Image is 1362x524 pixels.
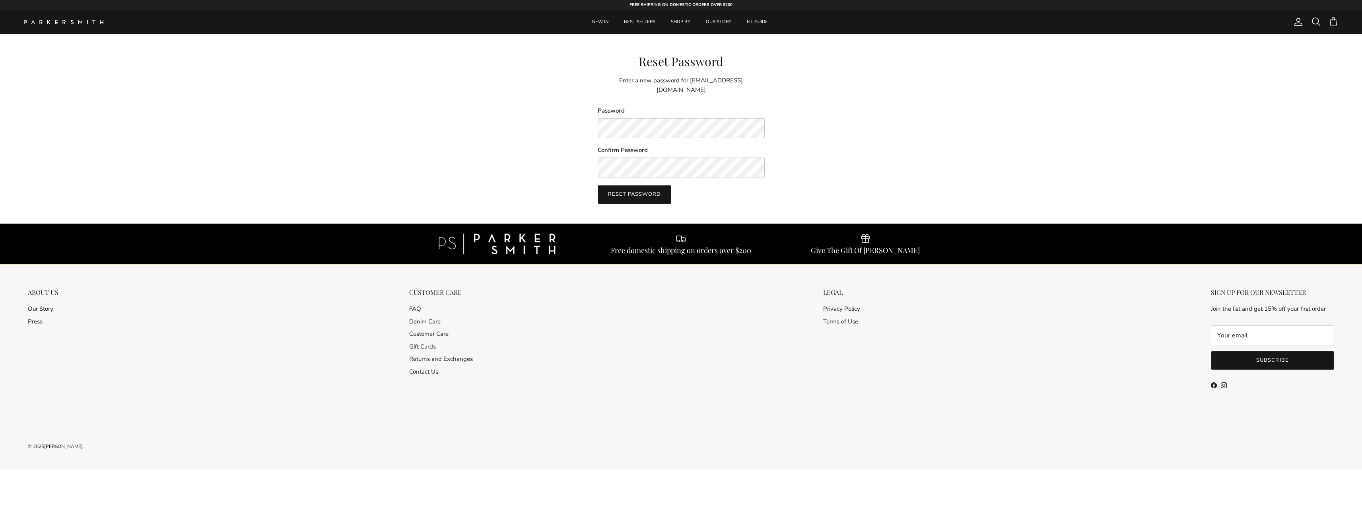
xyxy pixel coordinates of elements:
[409,355,473,363] a: Returns and Exchanges
[598,185,672,204] button: Reset password
[28,443,84,450] span: © 2025 .
[24,20,103,24] img: Parker Smith
[409,288,473,296] div: CUSTOMER CARE
[409,368,438,376] a: Contact Us
[409,305,421,313] a: FAQ
[28,305,53,313] a: Our Story
[823,288,860,296] div: LEGAL
[823,318,858,325] a: Terms of Use
[598,54,765,68] h2: Reset Password
[1211,351,1334,370] button: Subscribe
[585,10,616,34] a: NEW IN
[409,330,449,338] a: Customer Care
[1290,17,1303,27] a: Account
[699,10,738,34] a: OUR STORY
[1211,288,1334,296] div: SIGN UP FOR OUR NEWSLETTER
[598,146,765,154] label: Confirm Password
[409,343,436,351] a: Gift Cards
[811,246,920,255] div: Give The Gift Of [PERSON_NAME]
[409,318,441,325] a: Denim Care
[28,318,43,325] a: Press
[1211,325,1334,345] input: Email
[617,10,663,34] a: BEST SELLERS
[1211,304,1334,314] p: Join the list and get 15% off your first order
[664,10,698,34] a: SHOP BY
[401,288,481,395] div: Secondary
[740,10,775,34] a: FIT GUIDE
[823,305,860,313] a: Privacy Policy
[44,443,83,450] a: [PERSON_NAME]
[598,107,765,115] label: Password
[630,2,732,8] strong: FREE SHIPPING ON DOMESTIC ORDERS OVER $200
[598,76,765,95] p: Enter a new password for [EMAIL_ADDRESS][DOMAIN_NAME]
[119,10,1242,34] div: Primary
[815,288,868,395] div: Secondary
[611,246,751,255] div: Free domestic shipping on orders over $200
[28,288,58,296] div: ABOUT US
[20,288,66,395] div: Secondary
